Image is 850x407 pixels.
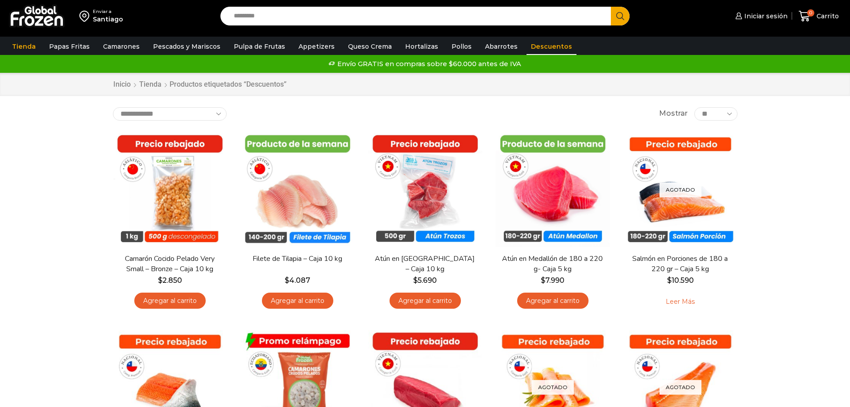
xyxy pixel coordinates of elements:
a: Abarrotes [481,38,522,55]
bdi: 4.087 [285,276,310,285]
span: Carrito [814,12,839,21]
a: Tienda [139,80,162,90]
a: Tienda [8,38,40,55]
bdi: 5.690 [413,276,437,285]
span: $ [667,276,672,285]
h1: Productos etiquetados “Descuentos” [170,80,286,88]
select: Pedido de la tienda [113,107,227,121]
a: Agregar al carrito: “Camarón Cocido Pelado Very Small - Bronze - Caja 10 kg” [134,293,206,309]
a: Hortalizas [401,38,443,55]
img: address-field-icon.svg [79,8,93,24]
span: Iniciar sesión [742,12,788,21]
nav: Breadcrumb [113,80,286,90]
a: Papas Fritas [45,38,94,55]
a: Agregar al carrito: “Atún en Trozos - Caja 10 kg” [390,293,461,309]
a: 0 Carrito [796,6,841,27]
a: Agregar al carrito: “Atún en Medallón de 180 a 220 g- Caja 5 kg” [517,293,589,309]
p: Agotado [659,182,701,197]
a: Queso Crema [344,38,396,55]
a: Camarones [99,38,144,55]
a: Salmón en Porciones de 180 a 220 gr – Caja 5 kg [629,254,731,274]
bdi: 10.590 [667,276,694,285]
a: Pescados y Mariscos [149,38,225,55]
bdi: 2.850 [158,276,182,285]
span: $ [413,276,418,285]
span: 0 [807,9,814,17]
bdi: 7.990 [541,276,564,285]
a: Camarón Cocido Pelado Very Small – Bronze – Caja 10 kg [118,254,221,274]
a: Descuentos [527,38,576,55]
a: Iniciar sesión [733,7,788,25]
span: $ [285,276,289,285]
a: Filete de Tilapia – Caja 10 kg [246,254,348,264]
a: Appetizers [294,38,339,55]
span: $ [158,276,162,285]
button: Search button [611,7,630,25]
a: Atún en Medallón de 180 a 220 g- Caja 5 kg [501,254,604,274]
a: Inicio [113,80,131,90]
a: Agregar al carrito: “Filete de Tilapia - Caja 10 kg” [262,293,333,309]
a: Pollos [447,38,476,55]
a: Leé más sobre “Salmón en Porciones de 180 a 220 gr - Caja 5 kg” [652,293,709,311]
p: Agotado [532,380,574,394]
div: Enviar a [93,8,123,15]
span: $ [541,276,545,285]
p: Agotado [659,380,701,394]
div: Santiago [93,15,123,24]
a: Pulpa de Frutas [229,38,290,55]
span: Mostrar [659,109,688,119]
a: Atún en [GEOGRAPHIC_DATA] – Caja 10 kg [373,254,476,274]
